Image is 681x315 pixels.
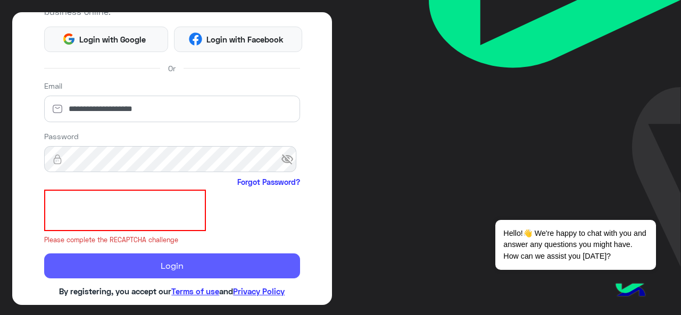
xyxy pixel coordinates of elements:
span: By registering, you accept our [59,286,171,296]
small: Please complete the RECAPTCHA challenge [44,235,301,245]
span: Login with Google [76,33,150,46]
label: Email [44,80,62,91]
span: Or [168,63,176,74]
img: lock [44,154,71,165]
button: Login with Facebook [174,27,302,52]
span: visibility_off [281,150,300,169]
img: hulul-logo.png [612,273,649,310]
span: Login with Facebook [202,33,287,46]
img: Google [62,32,76,46]
a: Forgot Password? [237,176,300,188]
button: Login [44,253,301,279]
iframe: reCAPTCHA [44,190,206,231]
h6: If you don’t have an account [44,304,301,313]
img: email [44,104,71,114]
span: Hello!👋 We're happy to chat with you and answer any questions you might have. How can we assist y... [495,220,655,270]
label: Password [44,131,79,142]
img: Facebook [189,32,202,46]
span: and [219,286,233,296]
a: Privacy Policy [233,286,285,296]
a: Sign Up [213,304,242,313]
button: Login with Google [44,27,168,52]
a: Terms of use [171,286,219,296]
